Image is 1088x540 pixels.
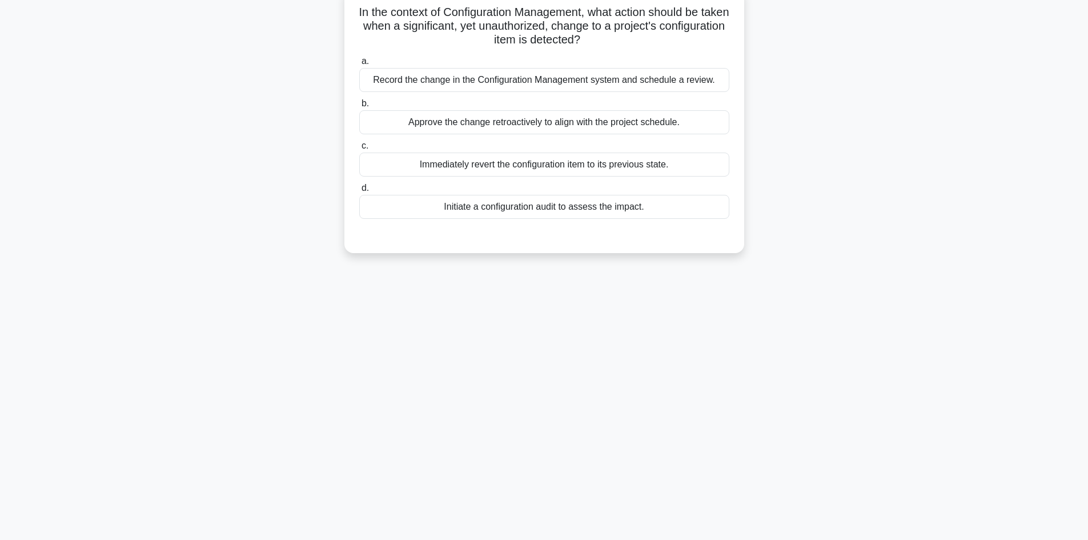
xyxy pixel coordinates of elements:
h5: In the context of Configuration Management, what action should be taken when a significant, yet u... [358,5,730,47]
div: Approve the change retroactively to align with the project schedule. [359,110,729,134]
div: Record the change in the Configuration Management system and schedule a review. [359,68,729,92]
span: a. [362,56,369,66]
span: b. [362,98,369,108]
span: d. [362,183,369,193]
span: c. [362,141,368,150]
div: Immediately revert the configuration item to its previous state. [359,153,729,177]
div: Initiate a configuration audit to assess the impact. [359,195,729,219]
